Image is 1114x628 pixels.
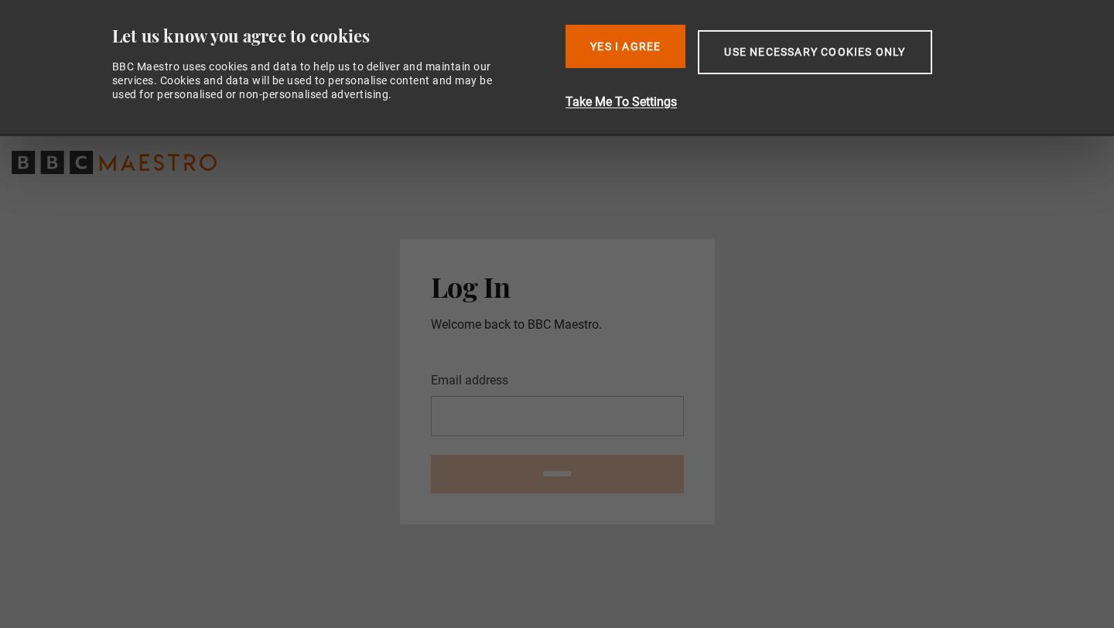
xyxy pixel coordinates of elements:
[12,151,217,174] svg: BBC Maestro
[431,316,684,334] p: Welcome back to BBC Maestro.
[112,60,510,102] div: BBC Maestro uses cookies and data to help us to deliver and maintain our services. Cookies and da...
[431,270,684,302] h2: Log In
[566,25,685,68] button: Yes I Agree
[698,30,931,74] button: Use necessary cookies only
[566,93,1013,111] button: Take Me To Settings
[112,25,554,47] div: Let us know you agree to cookies
[431,371,508,390] label: Email address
